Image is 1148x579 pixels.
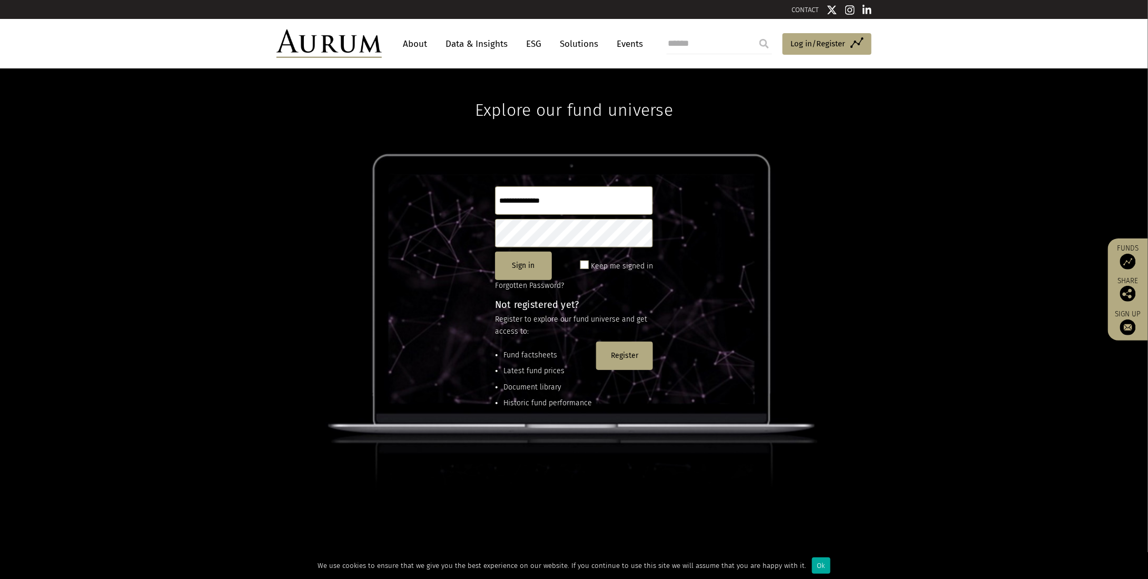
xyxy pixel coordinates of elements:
li: Document library [503,382,592,393]
a: Solutions [555,34,603,54]
label: Keep me signed in [591,260,653,273]
a: Funds [1113,244,1143,269]
img: Linkedin icon [863,5,872,15]
img: Twitter icon [827,5,837,15]
a: About [398,34,432,54]
a: Sign up [1113,310,1143,335]
li: Fund factsheets [503,350,592,361]
a: ESG [521,34,547,54]
li: Latest fund prices [503,365,592,377]
input: Submit [754,33,775,54]
div: Ok [812,557,830,574]
a: Forgotten Password? [495,281,564,290]
p: Register to explore our fund universe and get access to: [495,314,653,337]
h4: Not registered yet? [495,300,653,310]
img: Sign up to our newsletter [1120,320,1136,335]
img: Aurum [276,29,382,58]
span: Log in/Register [790,37,845,50]
img: Access Funds [1120,254,1136,269]
button: Sign in [495,252,552,280]
img: Instagram icon [845,5,855,15]
button: Register [596,342,653,370]
a: Events [611,34,643,54]
a: CONTACT [791,6,819,14]
h1: Explore our fund universe [475,68,673,120]
a: Log in/Register [783,33,872,55]
div: Share [1113,277,1143,302]
img: Share this post [1120,286,1136,302]
a: Data & Insights [440,34,513,54]
li: Historic fund performance [503,397,592,409]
